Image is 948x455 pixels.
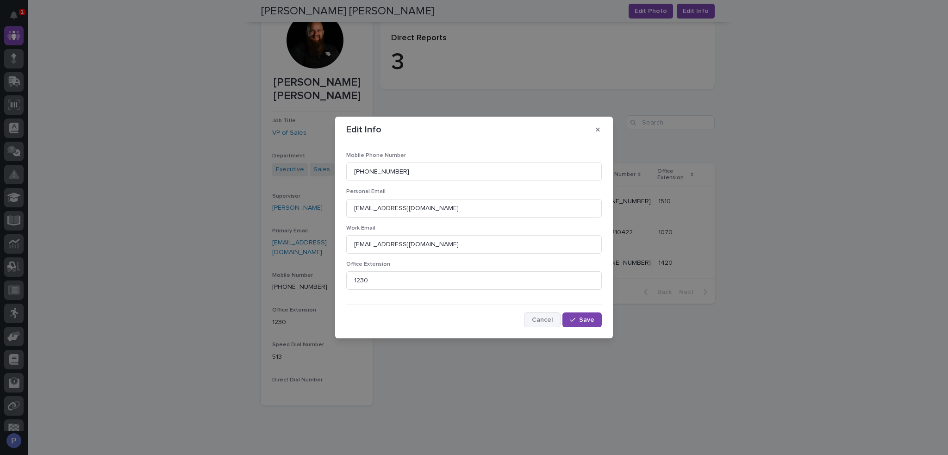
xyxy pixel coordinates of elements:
span: Save [579,317,594,323]
span: Office Extension [346,262,390,267]
span: Mobile Phone Number [346,153,406,158]
button: Save [562,312,602,327]
span: Personal Email [346,189,386,194]
button: Cancel [524,312,561,327]
span: Work Email [346,225,375,231]
p: Edit Info [346,124,381,135]
span: Cancel [532,317,553,323]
